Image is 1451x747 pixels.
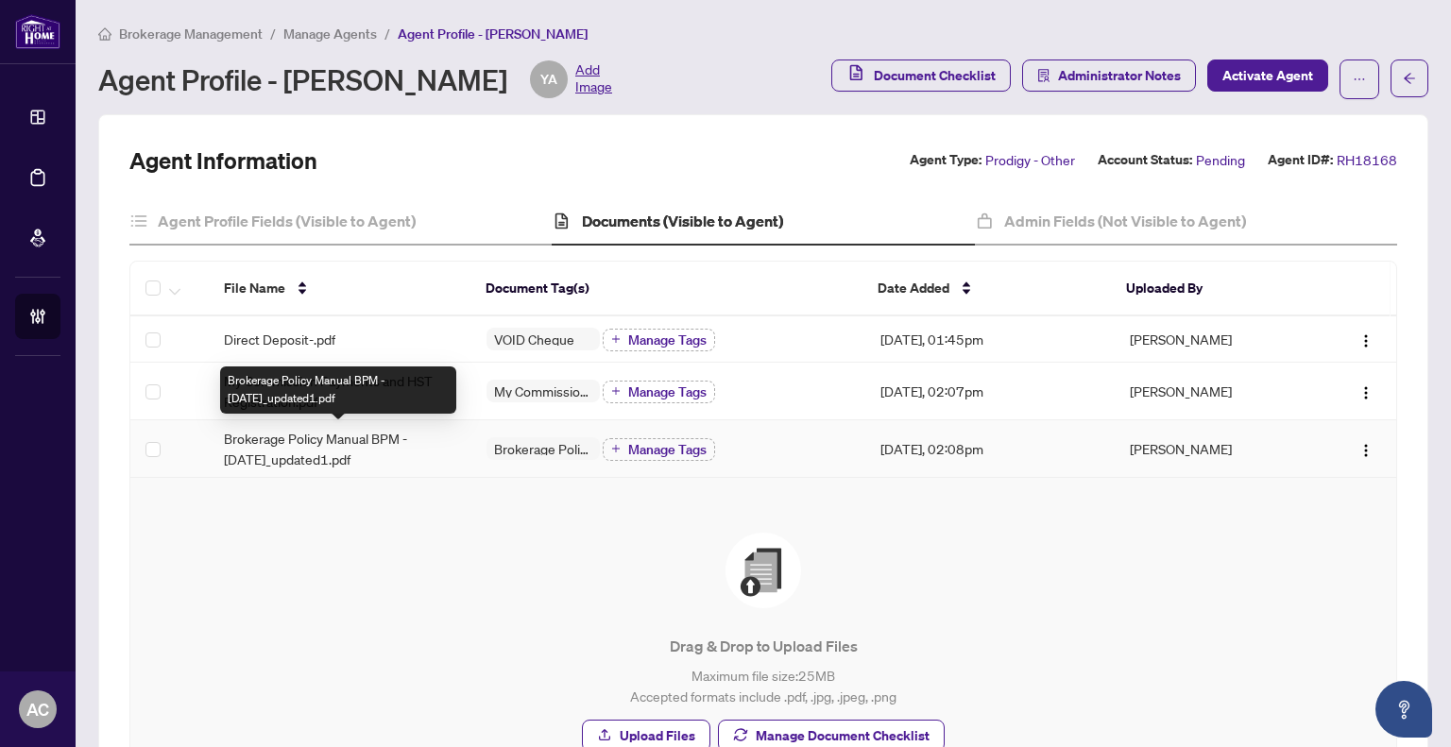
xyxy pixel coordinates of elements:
button: Document Checklist [831,59,1011,92]
td: [DATE], 02:08pm [865,420,1115,478]
span: File Name [224,278,285,298]
span: YA [540,69,557,90]
span: plus [611,386,621,396]
span: Administrator Notes [1058,60,1181,91]
th: Document Tag(s) [470,262,862,316]
div: Agent Profile - [PERSON_NAME] [98,60,612,98]
h4: Agent Profile Fields (Visible to Agent) [158,210,416,232]
img: Logo [1358,385,1374,400]
button: Logo [1351,376,1381,406]
span: arrow-left [1403,72,1416,85]
div: Brokerage Policy Manual BPM - [DATE]_updated1.pdf [220,366,456,414]
img: Logo [1358,333,1374,348]
img: logo [15,14,60,49]
span: Manage Tags [628,333,707,347]
span: Direct Deposit-.pdf [224,329,335,349]
h2: Agent Information [129,145,317,176]
span: plus [611,444,621,453]
span: Manage Agents [283,25,377,42]
td: [DATE], 02:07pm [865,363,1115,420]
span: My Commission Payments and HST Registration [487,384,600,398]
th: Uploaded By [1111,262,1307,316]
span: Agent Profile - [PERSON_NAME] [398,25,588,42]
span: solution [1037,69,1050,82]
li: / [270,23,276,44]
label: Agent Type: [910,149,982,171]
td: [PERSON_NAME] [1115,316,1312,363]
span: RH18168 [1337,149,1397,171]
li: / [384,23,390,44]
th: File Name [209,262,470,316]
span: Document Checklist [874,60,996,91]
span: Brokerage Policy Manual [487,442,600,455]
span: plus [611,334,621,344]
img: Logo [1358,443,1374,458]
button: Open asap [1375,681,1432,738]
span: Brokerage Management [119,25,263,42]
label: Account Status: [1098,149,1192,171]
span: Activate Agent [1222,60,1313,91]
span: Prodigy - Other [985,149,1075,171]
span: Manage Tags [628,443,707,456]
td: [PERSON_NAME] [1115,363,1312,420]
button: Activate Agent [1207,59,1328,92]
h4: Admin Fields (Not Visible to Agent) [1004,210,1246,232]
span: Date Added [878,278,949,298]
span: VOID Cheque [487,332,582,346]
button: Manage Tags [603,381,715,403]
button: Manage Tags [603,329,715,351]
button: Logo [1351,324,1381,354]
p: Drag & Drop to Upload Files [168,635,1358,657]
button: Administrator Notes [1022,59,1196,92]
img: File Upload [725,533,801,608]
h4: Documents (Visible to Agent) [582,210,783,232]
p: Maximum file size: 25 MB Accepted formats include .pdf, .jpg, .jpeg, .png [168,665,1358,706]
span: home [98,27,111,41]
label: Agent ID#: [1268,149,1333,171]
span: Add Image [575,60,612,98]
button: Manage Tags [603,438,715,461]
span: Pending [1196,149,1245,171]
button: Logo [1351,433,1381,464]
span: Manage Tags [628,385,707,399]
td: [PERSON_NAME] [1115,420,1312,478]
td: [DATE], 01:45pm [865,316,1115,363]
span: Brokerage Policy Manual BPM - [DATE]_updated1.pdf [224,428,456,469]
span: AC [26,696,49,722]
span: ellipsis [1353,73,1366,86]
th: Date Added [862,262,1111,316]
